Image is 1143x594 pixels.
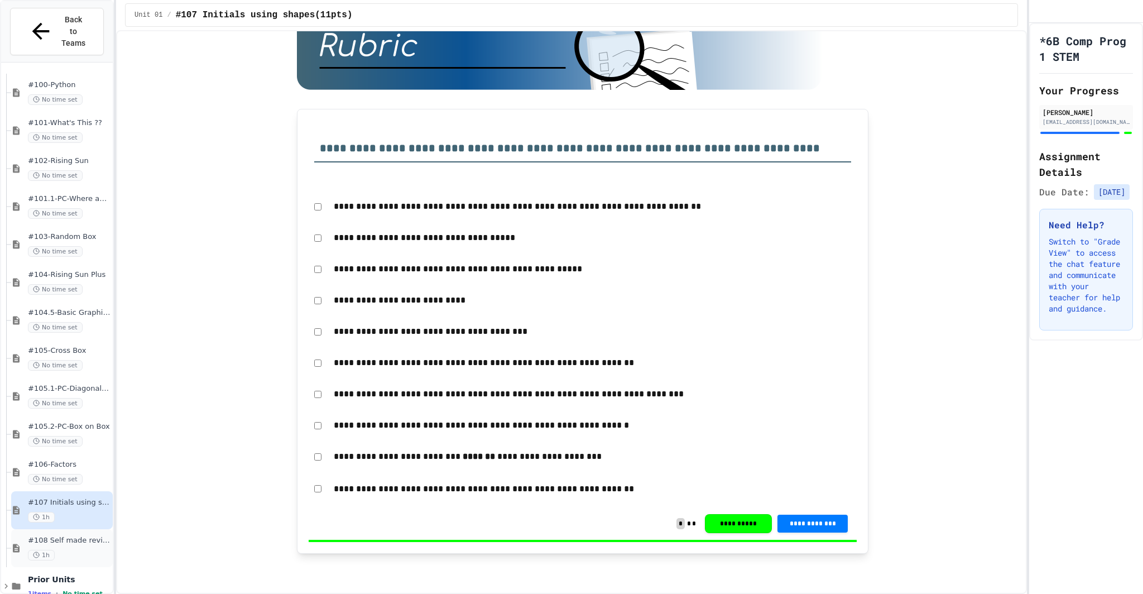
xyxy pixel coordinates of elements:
[1043,118,1130,126] div: [EMAIL_ADDRESS][DOMAIN_NAME]
[1049,218,1123,232] h3: Need Help?
[28,360,83,371] span: No time set
[1039,83,1133,98] h2: Your Progress
[176,8,353,22] span: #107 Initials using shapes(11pts)
[28,474,83,485] span: No time set
[28,194,111,204] span: #101.1-PC-Where am I?
[28,208,83,219] span: No time set
[167,11,171,20] span: /
[28,80,111,90] span: #100-Python
[28,322,83,333] span: No time set
[28,94,83,105] span: No time set
[28,346,111,356] span: #105-Cross Box
[1094,184,1130,200] span: [DATE]
[1049,236,1123,314] p: Switch to "Grade View" to access the chat feature and communicate with your teacher for help and ...
[28,398,83,409] span: No time set
[28,422,111,432] span: #105.2-PC-Box on Box
[28,308,111,318] span: #104.5-Basic Graphics Review
[10,8,104,55] button: Back to Teams
[1039,33,1133,64] h1: *6B Comp Prog 1 STEM
[135,11,162,20] span: Unit 01
[1039,185,1089,199] span: Due Date:
[28,384,111,394] span: #105.1-PC-Diagonal line
[28,132,83,143] span: No time set
[28,156,111,166] span: #102-Rising Sun
[28,284,83,295] span: No time set
[28,550,55,561] span: 1h
[1043,107,1130,117] div: [PERSON_NAME]
[28,460,111,470] span: #106-Factors
[28,232,111,242] span: #103-Random Box
[28,536,111,545] span: #108 Self made review (15pts)
[1039,148,1133,180] h2: Assignment Details
[28,512,55,523] span: 1h
[28,436,83,447] span: No time set
[28,170,83,181] span: No time set
[28,498,111,507] span: #107 Initials using shapes(11pts)
[28,118,111,128] span: #101-What's This ??
[60,14,87,49] span: Back to Teams
[28,574,111,585] span: Prior Units
[28,246,83,257] span: No time set
[28,270,111,280] span: #104-Rising Sun Plus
